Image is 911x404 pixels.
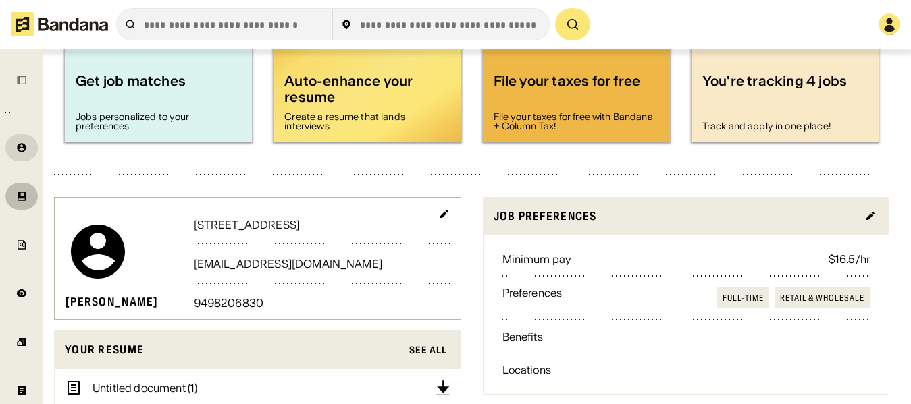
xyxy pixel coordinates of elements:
[409,345,448,355] div: See All
[502,331,543,342] div: Benefits
[284,112,450,131] div: Create a resume that lands interviews
[66,295,159,309] div: [PERSON_NAME]
[494,71,659,107] div: File your taxes for free
[76,112,241,131] div: Jobs personalized to your preferences
[11,12,108,36] img: Bandana logotype
[194,297,450,308] div: 9498206830
[829,254,870,264] div: $16.5/hr
[780,293,864,304] div: Retail & Wholesale
[194,219,450,230] div: [STREET_ADDRESS]
[494,112,659,131] div: File your taxes for free with Bandana + Column Tax!
[65,341,401,358] div: Your resume
[502,287,563,309] div: Preferences
[702,71,868,116] div: You're tracking 4 jobs
[76,71,241,107] div: Get job matches
[502,364,551,375] div: Locations
[194,258,450,269] div: [EMAIL_ADDRESS][DOMAIN_NAME]
[723,293,764,304] div: Full-time
[494,208,858,225] div: Job preferences
[93,382,197,393] div: Untitled document (1)
[502,254,572,264] div: Minimum pay
[702,121,868,131] div: Track and apply in one place!
[284,71,450,107] div: Auto-enhance your resume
